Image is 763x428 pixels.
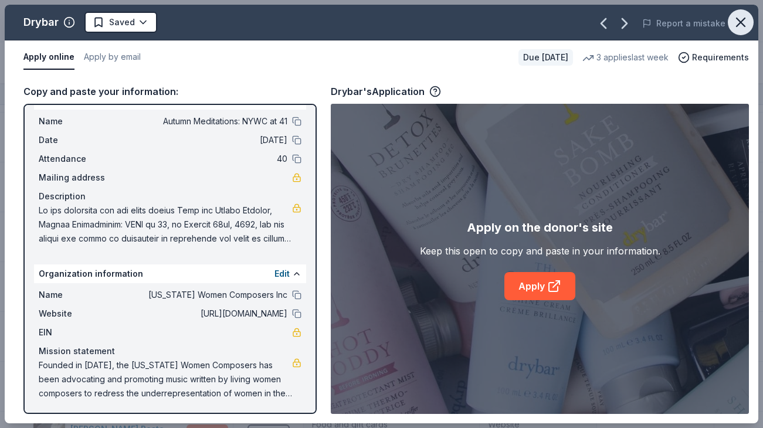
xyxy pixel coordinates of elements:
div: Drybar's Application [331,84,441,99]
button: Saved [84,12,157,33]
span: Saved [109,15,135,29]
span: [URL][DOMAIN_NAME] [117,307,287,321]
button: Report a mistake [642,16,725,30]
span: Mailing address [39,171,117,185]
span: 40 [117,152,287,166]
span: Name [39,114,117,128]
span: Name [39,288,117,302]
div: Organization information [34,264,306,283]
span: Website [39,307,117,321]
div: Keep this open to copy and paste in your information. [420,244,660,258]
div: 3 applies last week [582,50,669,64]
button: Requirements [678,50,749,64]
div: Drybar [23,13,59,32]
span: Date [39,133,117,147]
button: Apply online [23,45,74,70]
a: Apply [504,272,575,300]
div: Apply on the donor's site [467,218,613,237]
div: Mission statement [39,344,301,358]
div: Due [DATE] [518,49,573,66]
div: Copy and paste your information: [23,84,317,99]
span: Lo ips dolorsita con adi elits doeius Temp inc Utlabo Etdolor, Magnaa Enimadminim: VENI qu 33, no... [39,203,292,246]
button: Edit [274,267,290,281]
span: [US_STATE] Women Composers Inc [117,288,287,302]
span: Autumn Meditations: NYWC at 41 [117,114,287,128]
span: Attendance [39,152,117,166]
span: Founded in [DATE], the [US_STATE] Women Composers has been advocating and promoting music written... [39,358,292,400]
span: [DATE] [117,133,287,147]
button: Apply by email [84,45,141,70]
div: Description [39,189,301,203]
span: Requirements [692,50,749,64]
span: EIN [39,325,117,339]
